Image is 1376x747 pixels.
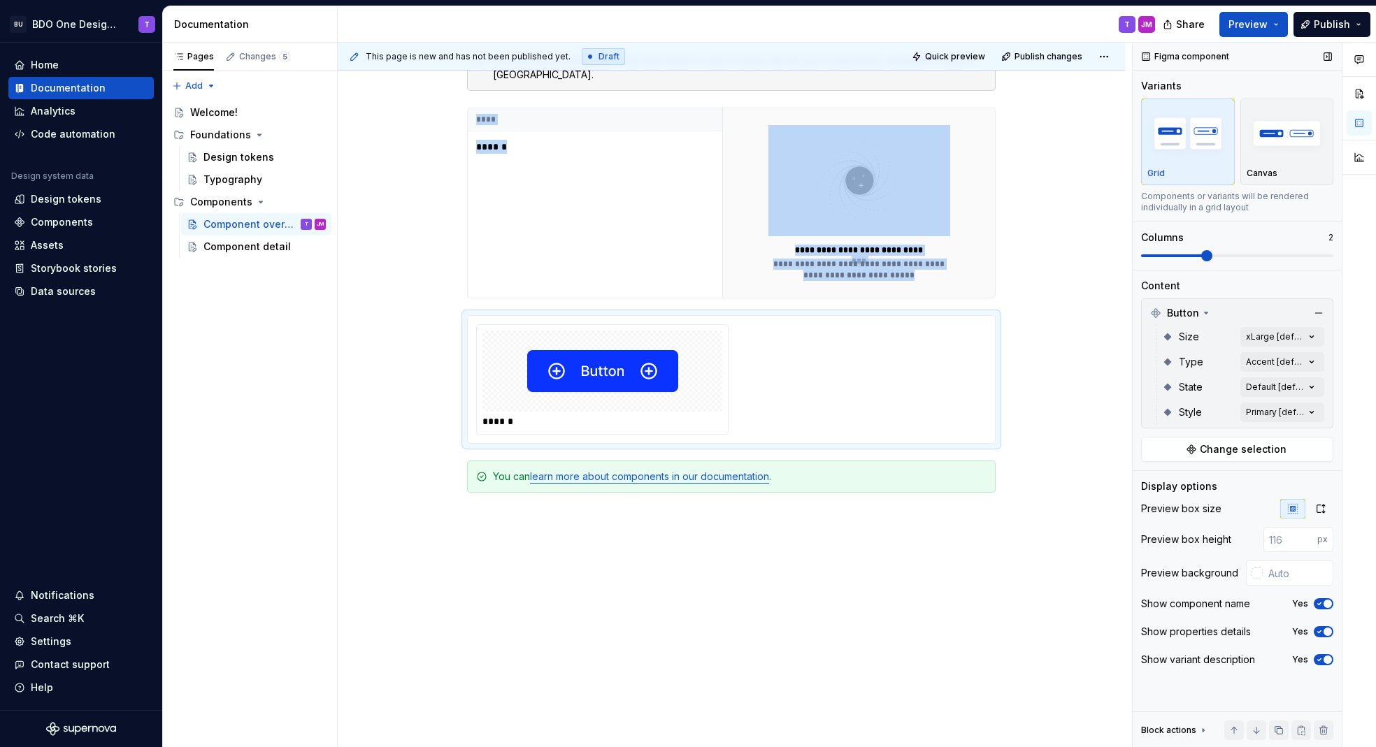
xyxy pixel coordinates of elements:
[1141,191,1333,213] div: Components or variants will be rendered individually in a grid layout
[1200,442,1287,456] span: Change selection
[305,217,308,231] div: T
[1240,352,1324,372] button: Accent [default]
[31,127,115,141] div: Code automation
[1141,653,1255,667] div: Show variant description
[1141,19,1152,30] div: JM
[1141,720,1209,740] div: Block actions
[32,17,122,31] div: BDO One Design System
[925,51,985,62] span: Quick preview
[8,584,154,607] button: Notifications
[1141,625,1251,639] div: Show properties details
[317,217,324,231] div: JM
[908,47,991,66] button: Quick preview
[1141,532,1231,546] div: Preview box height
[31,104,76,118] div: Analytics
[31,681,53,695] div: Help
[1240,327,1324,347] button: xLarge [default]
[168,101,331,258] div: Page tree
[1141,725,1196,736] div: Block actions
[168,101,331,124] a: Welcome!
[8,607,154,630] button: Search ⌘K
[31,58,59,72] div: Home
[31,611,84,625] div: Search ⌘K
[366,51,571,62] span: This page is new and has not been published yet.
[31,238,64,252] div: Assets
[1141,231,1184,245] div: Columns
[1292,598,1308,609] label: Yes
[1147,168,1165,179] p: Grid
[203,217,298,231] div: Component overview
[1293,12,1370,37] button: Publish
[1176,17,1205,31] span: Share
[203,173,262,187] div: Typography
[8,100,154,122] a: Analytics
[1156,12,1214,37] button: Share
[31,634,71,648] div: Settings
[1179,405,1202,419] span: Style
[46,722,116,736] svg: Supernova Logo
[1328,232,1333,243] p: 2
[1246,407,1305,418] div: Primary [default]
[181,213,331,235] a: Component overviewTJM
[1246,356,1305,368] div: Accent [default]
[1179,330,1199,344] span: Size
[1292,626,1308,637] label: Yes
[144,19,150,30] div: T
[203,150,274,164] div: Design tokens
[174,17,331,31] div: Documentation
[1141,566,1238,580] div: Preview background
[1240,402,1324,422] button: Primary [default]
[8,653,154,676] button: Contact support
[1141,597,1250,611] div: Show component name
[10,16,27,33] div: BU
[1124,19,1130,30] div: T
[1317,534,1328,545] p: px
[1167,306,1199,320] span: Button
[1141,437,1333,462] button: Change selection
[168,76,220,96] button: Add
[1247,168,1277,179] p: Canvas
[1141,502,1221,516] div: Preview box size
[1141,99,1235,185] button: placeholderGrid
[1263,527,1317,552] input: 116
[8,630,154,653] a: Settings
[31,215,93,229] div: Components
[1141,479,1217,493] div: Display options
[8,211,154,233] a: Components
[1147,108,1228,159] img: placeholder
[1179,355,1203,369] span: Type
[3,9,159,39] button: BUBDO One Design SystemT
[1240,377,1324,397] button: Default [default]
[11,171,94,182] div: Design system data
[1179,380,1203,394] span: State
[168,191,331,213] div: Components
[190,106,238,119] div: Welcome!
[31,192,101,206] div: Design tokens
[181,168,331,191] a: Typography
[1247,108,1328,159] img: placeholder
[1292,654,1308,665] label: Yes
[31,588,94,602] div: Notifications
[1246,382,1305,393] div: Default [default]
[1228,17,1268,31] span: Preview
[8,77,154,99] a: Documentation
[1314,17,1350,31] span: Publish
[997,47,1089,66] button: Publish changes
[493,470,987,484] div: You can .
[1240,99,1334,185] button: placeholderCanvas
[173,51,214,62] div: Pages
[8,234,154,256] a: Assets
[181,235,331,258] a: Component detail
[1141,279,1180,293] div: Content
[8,676,154,699] button: Help
[8,188,154,210] a: Design tokens
[8,257,154,280] a: Storybook stories
[31,658,110,672] div: Contact support
[239,51,290,62] div: Changes
[279,51,290,62] span: 5
[1141,79,1182,93] div: Variants
[31,81,106,95] div: Documentation
[190,128,251,142] div: Foundations
[181,146,331,168] a: Design tokens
